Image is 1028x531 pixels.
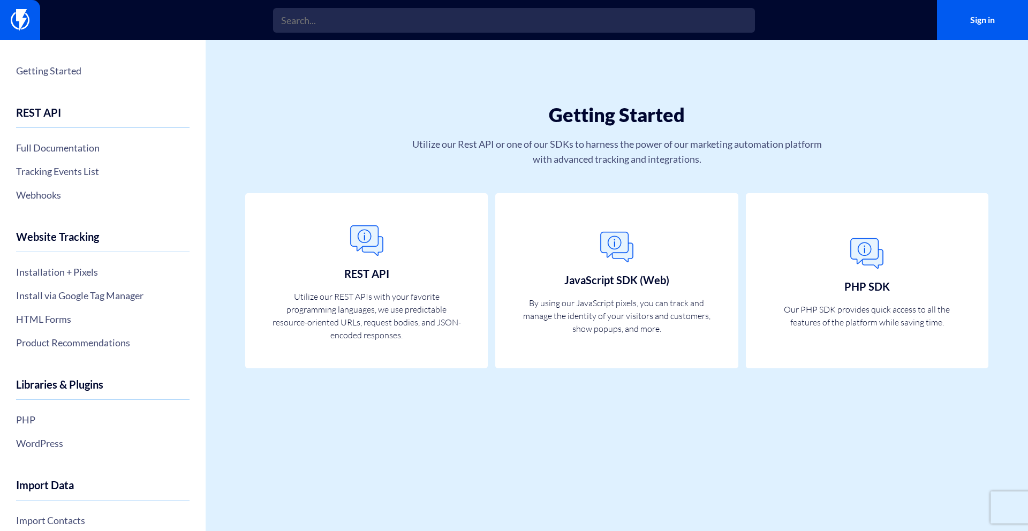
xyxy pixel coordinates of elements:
a: WordPress [16,434,190,452]
img: General.png [845,232,888,275]
h3: PHP SDK [844,280,890,292]
a: Full Documentation [16,139,190,157]
a: Install via Google Tag Manager [16,286,190,305]
a: PHP SDK Our PHP SDK provides quick access to all the features of the platform while saving time. [746,193,988,368]
h1: Getting Started [270,104,964,126]
h4: Libraries & Plugins [16,378,190,400]
h3: JavaScript SDK (Web) [564,274,669,286]
p: By using our JavaScript pixels, you can track and manage the identity of your visitors and custom... [522,297,712,335]
a: Webhooks [16,186,190,204]
a: Tracking Events List [16,162,190,180]
a: Getting Started [16,62,190,80]
a: JavaScript SDK (Web) By using our JavaScript pixels, you can track and manage the identity of you... [495,193,738,368]
img: General.png [345,219,388,262]
img: General.png [595,226,638,269]
p: Utilize our Rest API or one of our SDKs to harness the power of our marketing automation platform... [409,136,825,166]
h3: REST API [344,268,389,279]
p: Utilize our REST APIs with your favorite programming languages, we use predictable resource-orien... [272,290,462,342]
h4: Import Data [16,479,190,500]
p: Our PHP SDK provides quick access to all the features of the platform while saving time. [772,303,962,329]
a: REST API Utilize our REST APIs with your favorite programming languages, we use predictable resou... [245,193,488,368]
a: Import Contacts [16,511,190,529]
a: HTML Forms [16,310,190,328]
a: Installation + Pixels [16,263,190,281]
a: PHP [16,411,190,429]
h4: REST API [16,107,190,128]
input: Search... [273,8,755,33]
a: Product Recommendations [16,333,190,352]
h4: Website Tracking [16,231,190,252]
